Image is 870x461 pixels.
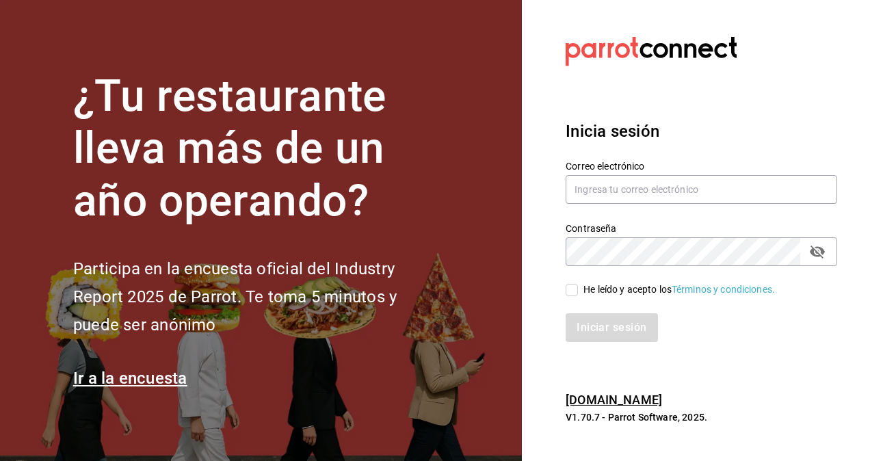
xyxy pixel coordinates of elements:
[73,369,187,388] a: Ir a la encuesta
[583,282,775,297] div: He leído y acepto los
[73,255,443,339] h2: Participa en la encuesta oficial del Industry Report 2025 de Parrot. Te toma 5 minutos y puede se...
[566,393,662,407] a: [DOMAIN_NAME]
[806,240,829,263] button: passwordField
[672,284,775,295] a: Términos y condiciones.
[566,410,837,424] p: V1.70.7 - Parrot Software, 2025.
[566,175,837,204] input: Ingresa tu correo electrónico
[73,70,443,228] h1: ¿Tu restaurante lleva más de un año operando?
[566,223,837,233] label: Contraseña
[566,119,837,144] h3: Inicia sesión
[566,161,837,170] label: Correo electrónico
